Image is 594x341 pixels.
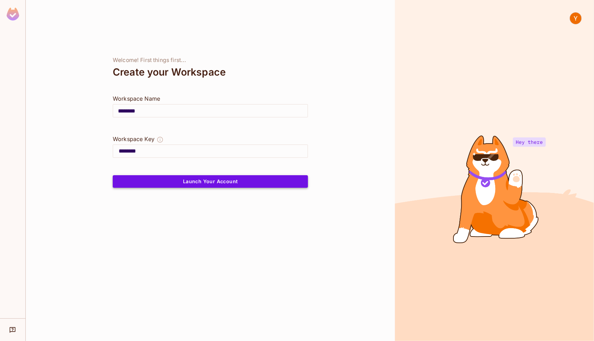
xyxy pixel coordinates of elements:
[113,175,308,188] button: Launch Your Account
[5,323,21,337] div: Help & Updates
[113,64,308,80] div: Create your Workspace
[113,94,308,103] div: Workspace Name
[113,57,308,64] div: Welcome! First things first...
[7,8,19,21] img: SReyMgAAAABJRU5ErkJggg==
[570,13,581,24] img: Yash Tyagi
[113,135,155,143] div: Workspace Key
[157,135,164,145] button: The Workspace Key is unique, and serves as the identifier of your workspace.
